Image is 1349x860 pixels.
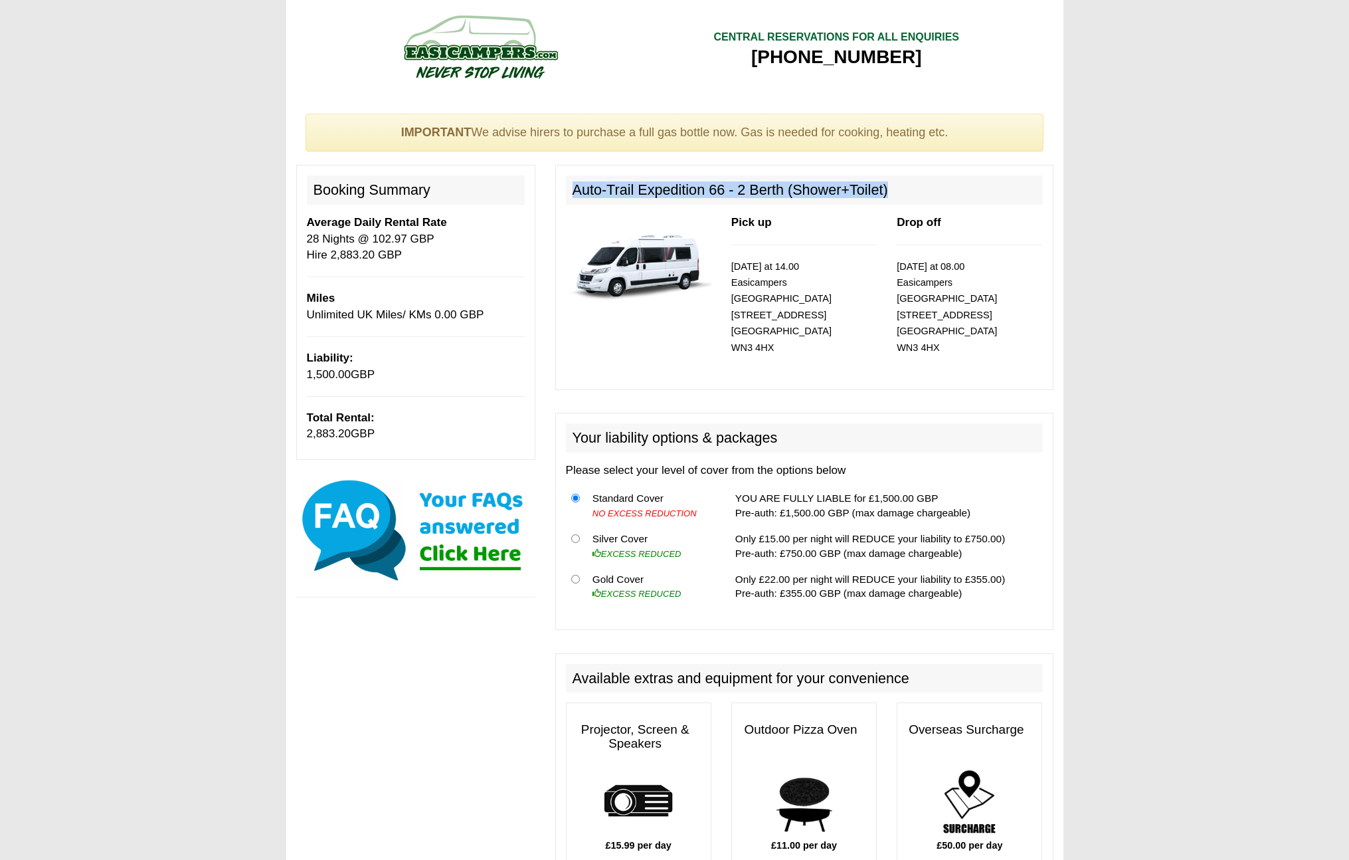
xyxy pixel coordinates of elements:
p: GBP [307,350,525,383]
i: NO EXCESS REDUCTION [592,508,697,518]
h2: Booking Summary [307,175,525,205]
td: YOU ARE FULLY LIABLE for £1,500.00 GBP Pre-auth: £1,500.00 GBP (max damage chargeable) [730,486,1043,526]
b: Drop off [897,216,941,229]
p: GBP [307,410,525,443]
h3: Outdoor Pizza Oven [732,716,876,744]
b: Total Rental: [307,411,375,424]
b: £15.99 per day [606,840,672,851]
h2: Your liability options & packages [566,423,1043,453]
p: 28 Nights @ 102.97 GBP Hire 2,883.20 GBP [307,215,525,263]
p: Please select your level of cover from the options below [566,463,1043,479]
td: Silver Cover [587,526,715,566]
img: Click here for our most common FAQs [296,477,535,584]
td: Gold Cover [587,566,715,606]
img: surcharge.png [933,766,1006,839]
small: [DATE] at 14.00 Easicampers [GEOGRAPHIC_DATA] [STREET_ADDRESS] [GEOGRAPHIC_DATA] WN3 4HX [731,261,832,353]
div: [PHONE_NUMBER] [713,45,959,69]
img: campers-checkout-logo.png [354,10,606,83]
b: Liability: [307,352,353,364]
small: [DATE] at 08.00 Easicampers [GEOGRAPHIC_DATA] [STREET_ADDRESS] [GEOGRAPHIC_DATA] WN3 4HX [897,261,997,353]
td: Only £22.00 per night will REDUCE your liability to £355.00) Pre-auth: £355.00 GBP (max damage ch... [730,566,1043,606]
div: CENTRAL RESERVATIONS FOR ALL ENQUIRIES [713,30,959,45]
img: pizza.png [768,766,840,839]
h2: Available extras and equipment for your convenience [566,664,1043,693]
h2: Auto-Trail Expedition 66 - 2 Berth (Shower+Toilet) [566,175,1043,205]
b: Pick up [731,216,772,229]
strong: IMPORTANT [401,126,472,139]
img: 339.jpg [566,215,711,308]
i: EXCESS REDUCED [592,549,681,559]
b: Miles [307,292,335,304]
b: £50.00 per day [937,840,1002,851]
td: Standard Cover [587,486,715,526]
div: We advise hirers to purchase a full gas bottle now. Gas is needed for cooking, heating etc. [306,114,1044,152]
b: Average Daily Rental Rate [307,216,447,229]
span: 2,883.20 [307,427,351,440]
i: EXCESS REDUCED [592,589,681,599]
span: 1,500.00 [307,368,351,381]
b: £11.00 per day [771,840,837,851]
img: projector.png [602,766,675,839]
td: Only £15.00 per night will REDUCE your liability to £750.00) Pre-auth: £750.00 GBP (max damage ch... [730,526,1043,566]
p: Unlimited UK Miles/ KMs 0.00 GBP [307,290,525,323]
h3: Overseas Surcharge [897,716,1041,744]
h3: Projector, Screen & Speakers [567,716,711,758]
